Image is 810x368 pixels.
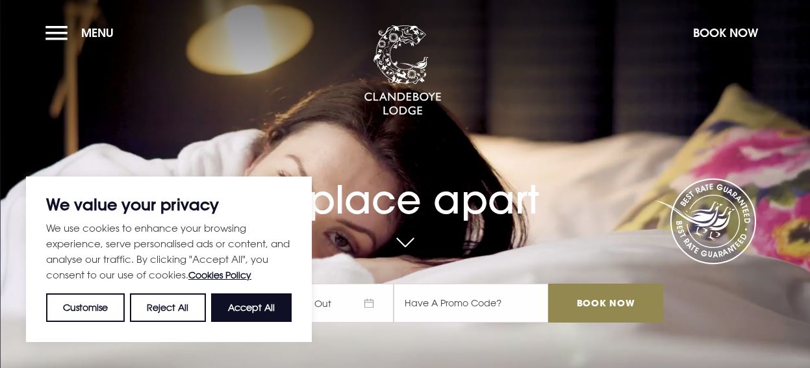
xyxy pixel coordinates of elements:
[147,154,663,223] h1: A place apart
[687,19,765,47] button: Book Now
[26,177,312,342] div: We value your privacy
[548,284,663,323] input: Book Now
[130,293,205,322] button: Reject All
[45,19,120,47] button: Menu
[270,284,394,323] span: Check Out
[188,269,251,280] a: Cookies Policy
[364,25,442,116] img: Clandeboye Lodge
[46,293,125,322] button: Customise
[394,284,548,323] input: Have A Promo Code?
[81,25,114,40] span: Menu
[46,197,292,212] p: We value your privacy
[211,293,292,322] button: Accept All
[46,220,292,283] p: We use cookies to enhance your browsing experience, serve personalised ads or content, and analys...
